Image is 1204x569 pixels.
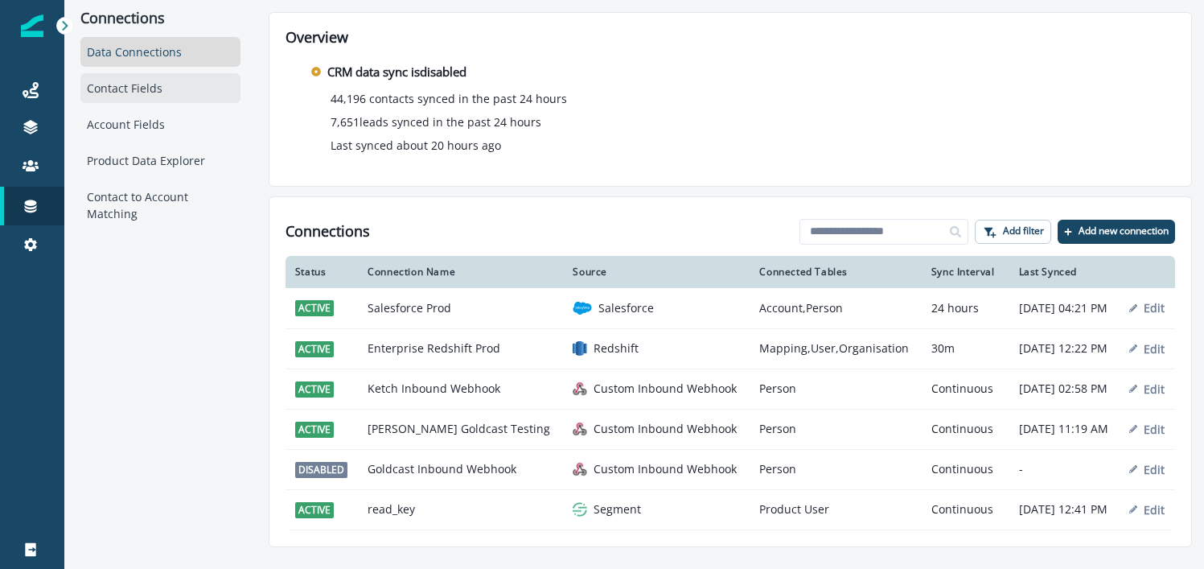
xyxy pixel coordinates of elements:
button: Edit [1129,502,1165,517]
p: Custom Inbound Webhook [594,461,737,477]
p: CRM data sync is disabled [327,63,466,81]
button: Add filter [975,220,1051,244]
td: 30m [922,328,1009,369]
p: 7,651 leads synced in the past 24 hours [331,113,541,130]
p: [DATE] 04:21 PM [1019,300,1110,316]
a: disabledGoldcast Inbound Webhookgeneric inbound webhookCustom Inbound WebhookPersonContinuous-Edit [286,449,1175,489]
span: active [295,300,334,316]
td: Salesforce Prod [358,288,563,328]
div: Data Connections [80,37,240,67]
td: read_key [358,489,563,530]
p: Connections [80,10,240,27]
td: Continuous [922,489,1009,530]
button: Edit [1129,341,1165,357]
p: Redshift [594,340,639,357]
p: Add new connection [1079,225,1169,237]
img: segment [573,502,587,517]
a: active[PERSON_NAME] Goldcast Testinggeneric inbound webhookCustom Inbound WebhookPersonContinuous... [286,409,1175,449]
p: Custom Inbound Webhook [594,381,737,397]
p: Edit [1144,381,1165,397]
td: Goldcast Inbound Webhook [358,449,563,489]
td: Account,Person [750,288,922,328]
div: Source [573,266,740,278]
p: Last synced about 20 hours ago [331,137,501,154]
div: Connected Tables [759,266,912,278]
p: Salesforce [598,300,654,316]
p: 44,196 contacts synced in the past 24 hours [331,90,567,107]
button: Edit [1129,381,1165,397]
p: [DATE] 12:22 PM [1019,340,1110,357]
span: active [295,341,334,357]
div: Account Fields [80,109,240,139]
td: Continuous [922,409,1009,449]
button: Edit [1129,462,1165,477]
div: Last Synced [1019,266,1110,278]
div: Contact to Account Matching [80,182,240,229]
img: salesforce [573,299,592,318]
img: generic inbound webhook [573,422,587,436]
div: Contact Fields [80,73,240,103]
button: Edit [1129,422,1165,437]
p: Segment [594,501,641,517]
p: Add filter [1003,225,1044,237]
span: active [295,422,334,438]
button: Edit [1129,300,1165,315]
p: Edit [1144,502,1165,517]
p: Edit [1144,422,1165,437]
h1: Connections [286,223,370,241]
div: Connection Name [368,266,553,278]
img: Inflection [21,14,43,37]
button: Add new connection [1058,220,1175,244]
td: Enterprise Redshift Prod [358,328,563,369]
a: activeread_keysegmentSegmentProduct UserContinuous[DATE] 12:41 PMEdit [286,489,1175,530]
p: Edit [1144,300,1165,315]
p: [DATE] 11:19 AM [1019,421,1110,437]
div: Product Data Explorer [80,146,240,175]
h2: Overview [286,29,1175,47]
div: Sync Interval [931,266,1000,278]
td: Product User [750,489,922,530]
span: active [295,502,334,518]
p: Edit [1144,341,1165,357]
td: Person [750,449,922,489]
td: Mapping,User,Organisation [750,328,922,369]
a: activeEnterprise Redshift ProdredshiftRedshiftMapping,User,Organisation30m[DATE] 12:22 PMEdit [286,328,1175,369]
td: Person [750,369,922,409]
span: active [295,381,334,398]
p: [DATE] 02:58 PM [1019,381,1110,397]
td: Ketch Inbound Webhook [358,369,563,409]
span: disabled [295,462,347,478]
p: [DATE] 12:41 PM [1019,501,1110,517]
div: Status [295,266,349,278]
a: activeKetch Inbound Webhookgeneric inbound webhookCustom Inbound WebhookPersonContinuous[DATE] 02... [286,369,1175,409]
img: generic inbound webhook [573,381,587,396]
td: Person [750,409,922,449]
p: - [1019,461,1110,477]
a: activeSalesforce ProdsalesforceSalesforceAccount,Person24 hours[DATE] 04:21 PMEdit [286,288,1175,328]
p: Edit [1144,462,1165,477]
img: redshift [573,341,587,356]
td: [PERSON_NAME] Goldcast Testing [358,409,563,449]
img: generic inbound webhook [573,462,587,476]
p: Custom Inbound Webhook [594,421,737,437]
td: Continuous [922,369,1009,409]
td: Continuous [922,449,1009,489]
td: 24 hours [922,288,1009,328]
